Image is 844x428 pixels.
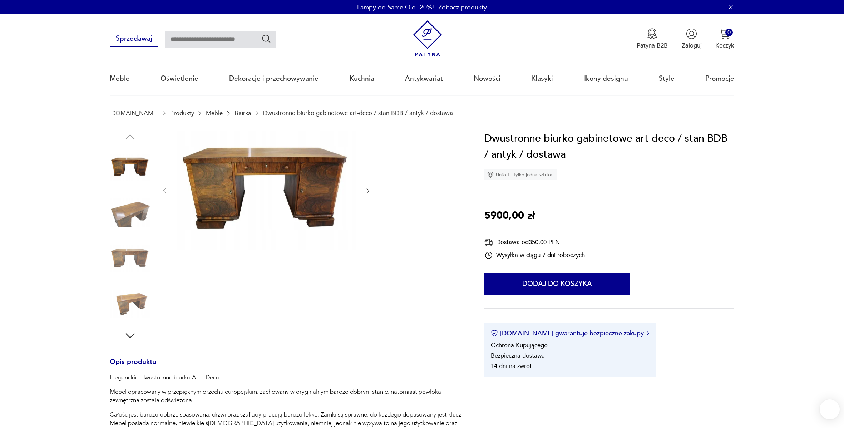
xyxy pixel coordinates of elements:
li: Bezpieczna dostawa [491,351,545,360]
p: 5900,00 zł [484,208,535,224]
button: Sprzedawaj [110,31,158,47]
a: Antykwariat [405,62,443,95]
a: Klasyki [531,62,553,95]
button: 0Koszyk [715,28,734,50]
button: Patyna B2B [637,28,668,50]
img: Ikona koszyka [719,28,730,39]
button: [DOMAIN_NAME] gwarantuje bezpieczne zakupy [491,329,649,338]
p: Patyna B2B [637,41,668,50]
a: Biurka [235,110,251,117]
p: Koszyk [715,41,734,50]
img: Ikona dostawy [484,238,493,247]
img: Zdjęcie produktu Dwustronne biurko gabinetowe art-deco / stan BDB / antyk / dostawa [110,284,150,324]
img: Zdjęcie produktu Dwustronne biurko gabinetowe art-deco / stan BDB / antyk / dostawa [110,147,150,188]
a: Zobacz produkty [438,3,487,12]
img: Ikona diamentu [487,172,494,178]
h1: Dwustronne biurko gabinetowe art-deco / stan BDB / antyk / dostawa [484,131,734,163]
button: Dodaj do koszyka [484,273,630,295]
img: Zdjęcie produktu Dwustronne biurko gabinetowe art-deco / stan BDB / antyk / dostawa [110,238,150,279]
div: 0 [725,29,733,36]
li: Ochrona Kupującego [491,341,548,349]
a: Sprzedawaj [110,36,158,42]
a: Dekoracje i przechowywanie [229,62,319,95]
img: Ikona strzałki w prawo [647,331,649,335]
a: Kuchnia [350,62,374,95]
h3: Opis produktu [110,359,464,374]
img: Zdjęcie produktu Dwustronne biurko gabinetowe art-deco / stan BDB / antyk / dostawa [110,192,150,233]
img: Ikona certyfikatu [491,330,498,337]
a: [DOMAIN_NAME] [110,110,158,117]
p: Lampy od Same Old -20%! [357,3,434,12]
iframe: Smartsupp widget button [820,399,840,419]
p: Mebel opracowany w przepięknym orzechu europejskim, zachowany w oryginalnym bardzo dobrym stanie,... [110,388,464,405]
a: Promocje [705,62,734,95]
a: Style [659,62,675,95]
button: Szukaj [261,34,272,44]
a: Ikony designu [584,62,628,95]
a: Meble [110,62,130,95]
div: Unikat - tylko jedna sztuka! [484,169,557,180]
li: 14 dni na zwrot [491,362,532,370]
div: Wysyłka w ciągu 7 dni roboczych [484,251,585,260]
div: Dostawa od 350,00 PLN [484,238,585,247]
img: Ikonka użytkownika [686,28,697,39]
a: Nowości [474,62,500,95]
p: Dwustronne biurko gabinetowe art-deco / stan BDB / antyk / dostawa [263,110,453,117]
p: Zaloguj [682,41,702,50]
img: Zdjęcie produktu Dwustronne biurko gabinetowe art-deco / stan BDB / antyk / dostawa [177,131,356,250]
img: Ikona medalu [647,28,658,39]
a: Produkty [170,110,194,117]
a: Ikona medaluPatyna B2B [637,28,668,50]
img: Patyna - sklep z meblami i dekoracjami vintage [410,20,446,56]
p: Eleganckie, dwustronne biurko Art - Deco. [110,373,464,382]
a: Meble [206,110,223,117]
a: Oświetlenie [161,62,198,95]
button: Zaloguj [682,28,702,50]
